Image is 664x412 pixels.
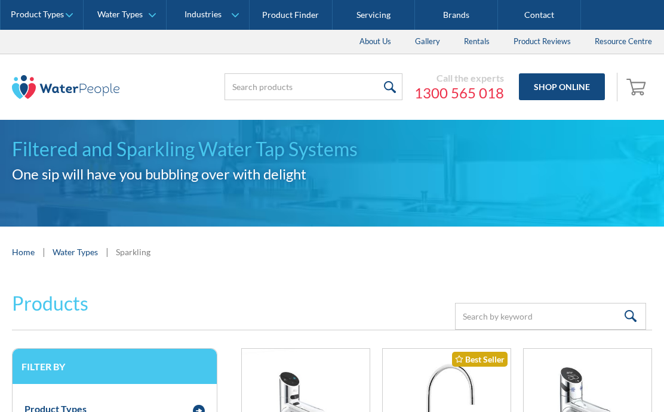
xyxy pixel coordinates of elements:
div: Sparkling [116,246,150,258]
input: Search by keyword [455,303,646,330]
a: Open empty cart [623,73,652,101]
img: The Water People [12,75,119,99]
div: Product Types [11,10,64,20]
h3: Filter by [21,361,208,372]
div: Best Seller [452,352,508,367]
h2: Products [12,289,88,318]
a: Water Types [53,246,98,258]
div: | [41,244,47,259]
input: Search products [225,73,402,100]
h1: Filtered and Sparkling Water Tap Systems [12,135,652,163]
a: Product Reviews [502,30,583,54]
div: Water Types [97,10,143,20]
img: shopping cart [626,77,649,96]
div: Call the experts [414,72,504,84]
a: Rentals [452,30,502,54]
a: Gallery [403,30,452,54]
div: Industries [185,10,222,20]
a: Resource Centre [583,30,664,54]
a: Shop Online [519,73,605,100]
a: About Us [348,30,403,54]
a: 1300 565 018 [414,84,504,102]
div: | [104,244,110,259]
a: Home [12,246,35,258]
h2: One sip will have you bubbling over with delight [12,163,652,185]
